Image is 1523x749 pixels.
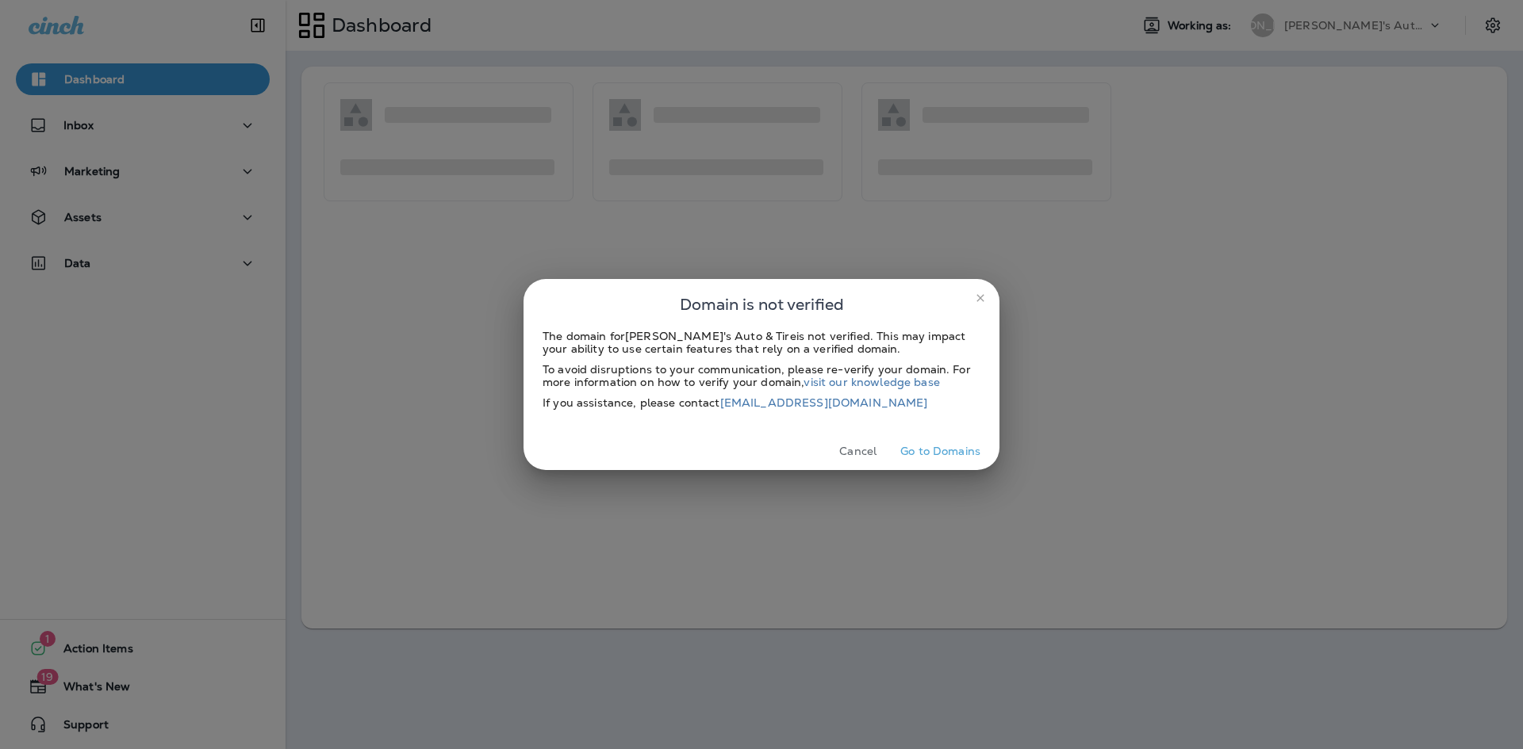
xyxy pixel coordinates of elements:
[968,285,993,311] button: close
[720,396,928,410] a: [EMAIL_ADDRESS][DOMAIN_NAME]
[680,292,844,317] span: Domain is not verified
[828,439,888,464] button: Cancel
[543,363,980,388] div: To avoid disruptions to your communication, please re-verify your domain. For more information on...
[894,439,987,464] button: Go to Domains
[804,375,939,389] a: visit our knowledge base
[543,330,980,355] div: The domain for [PERSON_NAME]'s Auto & Tire is not verified. This may impact your ability to use c...
[543,396,980,409] div: If you assistance, please contact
